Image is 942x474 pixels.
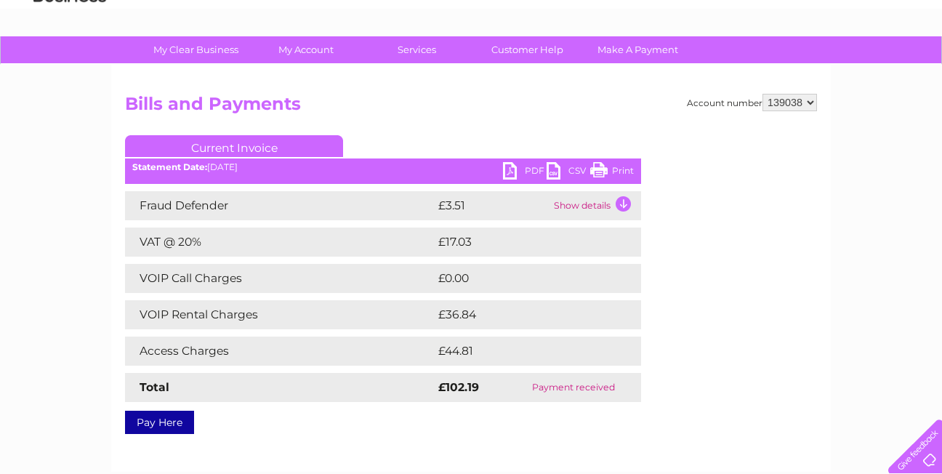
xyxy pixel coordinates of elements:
td: £44.81 [435,337,611,366]
a: Telecoms [763,62,807,73]
td: Payment received [507,373,641,402]
td: £17.03 [435,228,610,257]
a: Current Invoice [125,135,343,157]
a: Log out [894,62,928,73]
a: 0333 014 3131 [668,7,768,25]
a: Print [590,162,634,183]
img: logo.png [33,38,107,82]
div: Account number [687,94,817,111]
a: Make A Payment [578,36,698,63]
td: VOIP Rental Charges [125,300,435,329]
td: Show details [550,191,641,220]
a: Energy [722,62,754,73]
td: Fraud Defender [125,191,435,220]
a: My Clear Business [136,36,256,63]
a: Customer Help [467,36,587,63]
a: PDF [503,162,547,183]
a: Blog [816,62,837,73]
a: Contact [845,62,881,73]
a: My Account [246,36,366,63]
strong: £102.19 [438,380,479,394]
div: Clear Business is a trading name of Verastar Limited (registered in [GEOGRAPHIC_DATA] No. 3667643... [129,8,816,71]
a: Water [686,62,714,73]
td: £36.84 [435,300,613,329]
h2: Bills and Payments [125,94,817,121]
td: VOIP Call Charges [125,264,435,293]
td: VAT @ 20% [125,228,435,257]
a: Services [357,36,477,63]
strong: Total [140,380,169,394]
a: CSV [547,162,590,183]
div: [DATE] [125,162,641,172]
td: £0.00 [435,264,608,293]
a: Pay Here [125,411,194,434]
td: Access Charges [125,337,435,366]
td: £3.51 [435,191,550,220]
b: Statement Date: [132,161,207,172]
